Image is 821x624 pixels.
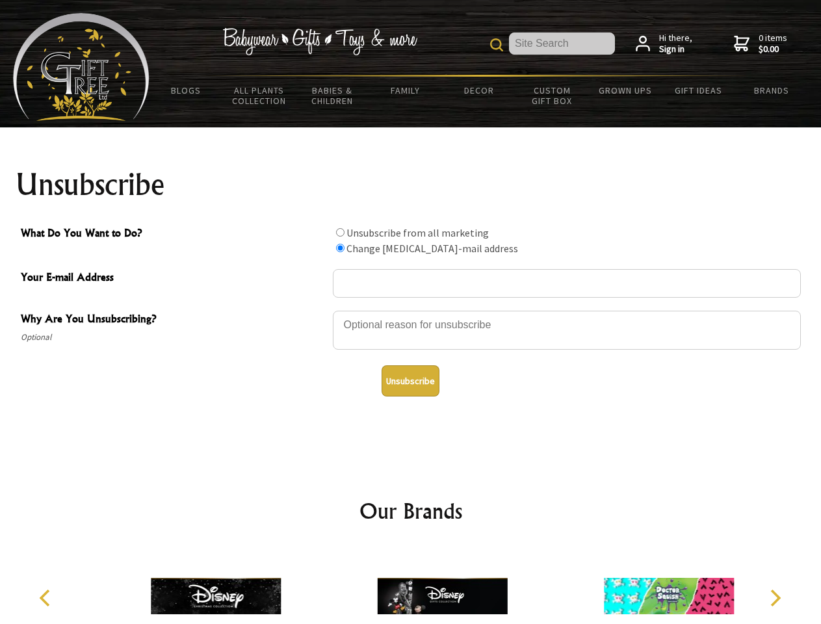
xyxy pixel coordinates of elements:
[659,32,692,55] span: Hi there,
[150,77,223,104] a: BLOGS
[662,77,735,104] a: Gift Ideas
[382,365,439,396] button: Unsubscribe
[222,28,417,55] img: Babywear - Gifts - Toys & more
[223,77,296,114] a: All Plants Collection
[490,38,503,51] img: product search
[659,44,692,55] strong: Sign in
[21,269,326,288] span: Your E-mail Address
[735,77,809,104] a: Brands
[336,244,345,252] input: What Do You Want to Do?
[346,226,489,239] label: Unsubscribe from all marketing
[33,584,61,612] button: Previous
[296,77,369,114] a: Babies & Children
[588,77,662,104] a: Grown Ups
[369,77,443,104] a: Family
[21,225,326,244] span: What Do You Want to Do?
[759,44,787,55] strong: $0.00
[515,77,589,114] a: Custom Gift Box
[442,77,515,104] a: Decor
[26,495,796,526] h2: Our Brands
[21,311,326,330] span: Why Are You Unsubscribing?
[336,228,345,237] input: What Do You Want to Do?
[636,32,692,55] a: Hi there,Sign in
[16,169,806,200] h1: Unsubscribe
[759,32,787,55] span: 0 items
[761,584,789,612] button: Next
[333,311,801,350] textarea: Why Are You Unsubscribing?
[21,330,326,345] span: Optional
[734,32,787,55] a: 0 items$0.00
[509,32,615,55] input: Site Search
[13,13,150,121] img: Babyware - Gifts - Toys and more...
[346,242,518,255] label: Change [MEDICAL_DATA]-mail address
[333,269,801,298] input: Your E-mail Address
